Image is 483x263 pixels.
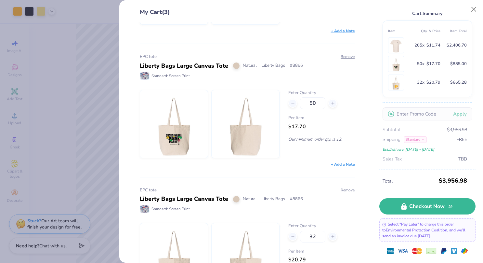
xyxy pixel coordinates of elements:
[146,90,202,158] img: Liberty Bags 8866
[451,248,457,254] img: Venmo
[458,156,467,163] span: TBD
[217,90,273,158] img: Liberty Bags 8866
[447,42,467,49] span: $2,406.70
[151,206,190,212] span: Standard: Screen Print
[140,62,228,70] div: Liberty Bags Large Canvas Tote
[300,231,325,242] input: – –
[288,136,355,142] p: Our minimum order qty. is 12.
[388,26,414,36] th: Item
[383,178,437,185] span: Total
[140,54,355,60] div: EPC tote
[468,3,480,16] button: Close
[447,126,467,133] span: $3,956.98
[412,246,422,256] img: master-card
[461,248,468,254] img: GPay
[288,123,306,130] span: $17.70
[426,60,440,68] span: $17.70
[426,42,440,49] span: $11.74
[417,60,424,68] span: 50 x
[390,38,402,53] img: Gildan G500
[379,218,476,242] div: Select “Pay Later” to charge this order to Environmental Protection Coalition , and we’ll send an...
[414,26,440,36] th: Qty. & Price
[140,205,149,213] img: Standard: Screen Print
[379,198,476,215] a: Checkout Now
[290,62,303,69] span: # 8866
[340,54,355,60] button: Remove
[440,248,447,254] img: Paypal
[383,126,400,133] span: Subtotal
[140,8,355,22] div: My Cart (3)
[300,97,325,109] input: – –
[288,115,355,121] span: Per Item
[450,60,467,68] span: $885.00
[331,161,355,167] div: + Add a Note
[383,10,472,17] div: Cart Summary
[151,73,190,79] span: Standard: Screen Print
[414,42,424,49] span: 205 x
[383,107,472,120] input: Enter Promo Code
[383,156,402,163] span: Sales Tax
[398,246,408,256] img: visa
[140,195,228,203] div: Liberty Bags Large Canvas Tote
[450,79,467,86] span: $665.28
[439,175,467,187] span: $3,956.98
[390,56,402,72] img: Liberty Bags 8866
[417,79,424,86] span: 32 x
[383,146,467,153] div: Est. Delivery: [DATE] - [DATE]
[243,196,257,202] span: Natural
[140,72,149,79] img: Standard: Screen Print
[383,136,400,143] span: Shipping
[288,90,355,96] label: Enter Quantity
[456,136,467,143] span: FREE
[140,187,355,194] div: EPC tote
[288,223,355,229] label: Enter Quantity
[440,26,467,36] th: Item Total
[243,62,257,69] span: Natural
[290,196,303,202] span: # 8866
[331,28,355,34] div: + Add a Note
[426,79,440,86] span: $20.79
[426,248,437,254] img: cheque
[262,196,285,202] span: Liberty Bags
[387,248,394,254] img: express
[390,75,402,90] img: Liberty Bags 8866
[262,62,285,69] span: Liberty Bags
[340,187,355,193] button: Remove
[404,136,427,143] div: Standard
[288,248,355,255] span: Per Item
